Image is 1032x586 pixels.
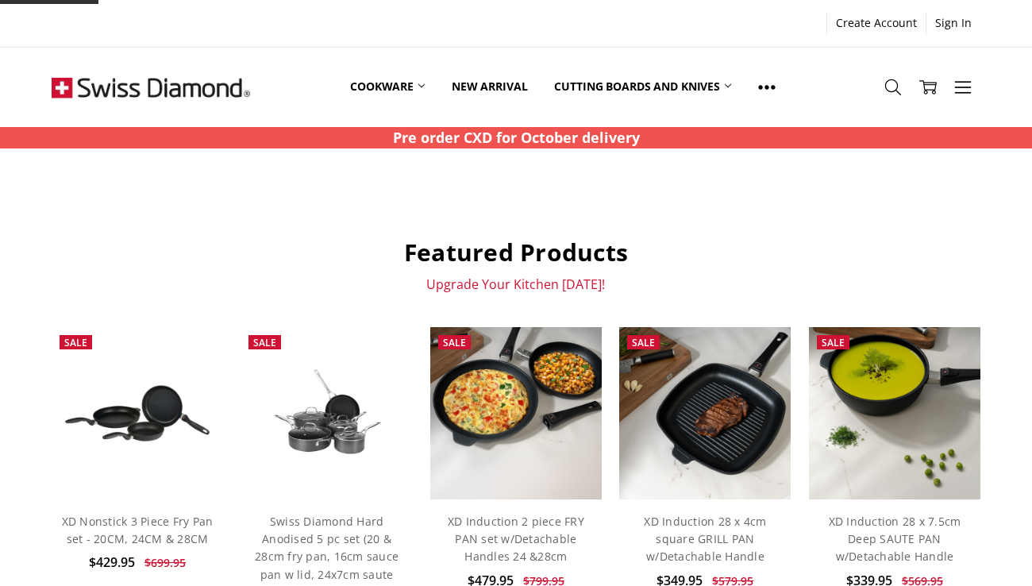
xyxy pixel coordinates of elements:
[619,327,791,499] img: XD Induction 28 x 4cm square GRILL PAN w/Detachable Handle
[438,52,541,122] a: New arrival
[64,336,87,349] span: Sale
[632,336,655,349] span: Sale
[448,514,584,565] a: XD Induction 2 piece FRY PAN set w/Detachable Handles 24 &28cm
[337,52,438,122] a: Cookware
[253,336,276,349] span: Sale
[241,356,412,472] img: Swiss Diamond Hard Anodised 5 pc set (20 & 28cm fry pan, 16cm sauce pan w lid, 24x7cm saute pan w...
[89,553,135,571] span: $429.95
[241,327,412,499] a: Swiss Diamond Hard Anodised 5 pc set (20 & 28cm fry pan, 16cm sauce pan w lid, 24x7cm saute pan w...
[52,327,223,499] a: XD Nonstick 3 Piece Fry Pan set - 20CM, 24CM & 28CM
[926,12,980,34] a: Sign In
[443,336,466,349] span: Sale
[809,327,980,499] img: XD Induction 28 x 7.5cm Deep SAUTE PAN w/Detachable Handle
[393,128,640,147] strong: Pre order CXD for October delivery
[144,555,186,570] span: $699.95
[745,52,789,123] a: Show All
[829,514,961,565] a: XD Induction 28 x 7.5cm Deep SAUTE PAN w/Detachable Handle
[430,327,602,499] img: XD Induction 2 piece FRY PAN set w/Detachable Handles 24 &28cm
[52,237,980,268] h2: Featured Products
[52,276,980,292] p: Upgrade Your Kitchen [DATE]!
[827,12,926,34] a: Create Account
[62,514,214,546] a: XD Nonstick 3 Piece Fry Pan set - 20CM, 24CM & 28CM
[822,336,845,349] span: Sale
[644,514,766,565] a: XD Induction 28 x 4cm square GRILL PAN w/Detachable Handle
[541,52,745,122] a: Cutting boards and knives
[52,48,250,127] img: Free Shipping On Every Order
[52,370,223,456] img: XD Nonstick 3 Piece Fry Pan set - 20CM, 24CM & 28CM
